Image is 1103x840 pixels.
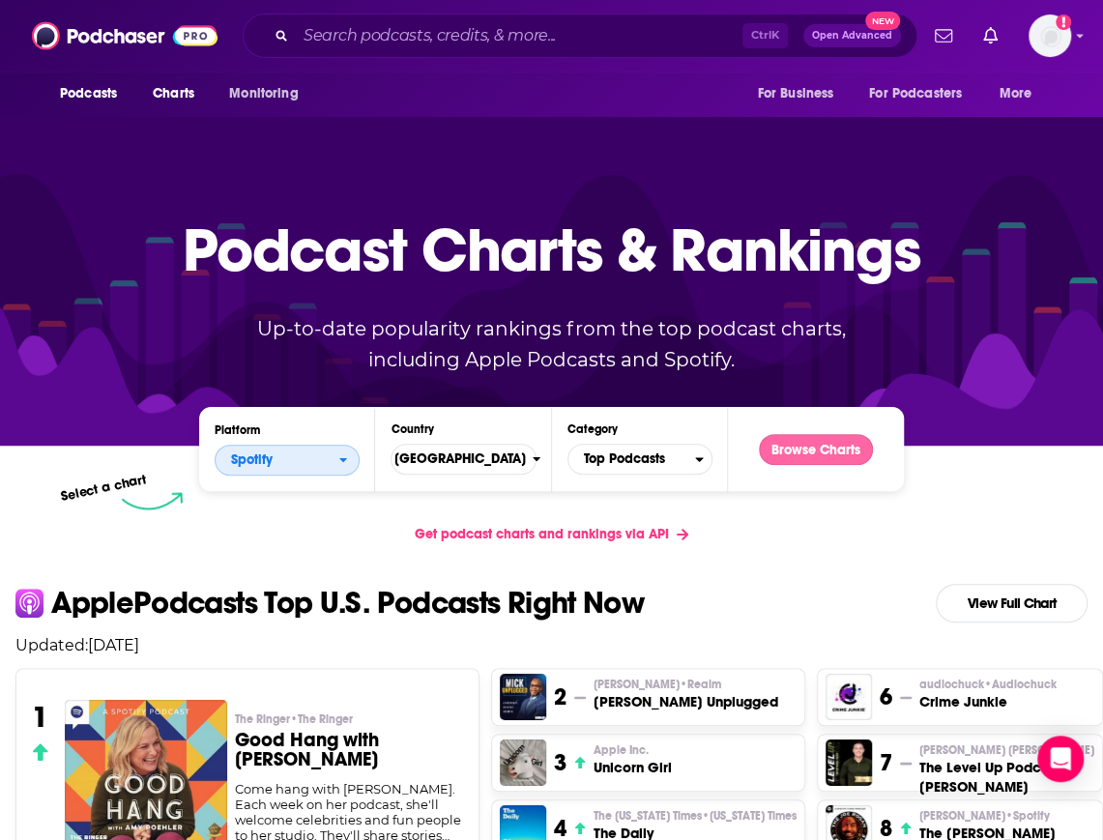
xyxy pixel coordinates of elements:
span: [PERSON_NAME] [594,677,721,692]
span: Charts [153,80,194,107]
p: Select a chart [60,471,149,505]
button: open menu [986,75,1057,112]
h3: The Level Up Podcast w/ [PERSON_NAME] [919,758,1094,797]
span: Apple Inc. [594,742,649,758]
span: • [US_STATE] Times [702,809,797,823]
div: Search podcasts, credits, & more... [243,14,917,58]
a: Get podcast charts and rankings via API [399,510,704,558]
input: Search podcasts, credits, & more... [296,20,742,51]
a: Show notifications dropdown [975,19,1005,52]
button: open menu [743,75,857,112]
h3: 6 [880,682,892,711]
p: audiochuck • Audiochuck [919,677,1057,692]
p: The New York Times • New York Times [594,808,797,824]
p: Mick Hunt • Realm [594,677,778,692]
p: Joe Rogan • Spotify [919,808,1094,824]
a: [PERSON_NAME] [PERSON_NAME]The Level Up Podcast w/ [PERSON_NAME] [919,742,1094,797]
h3: [PERSON_NAME] Unplugged [594,692,778,711]
span: Logged in as evankrask [1029,14,1071,57]
span: [PERSON_NAME] [919,808,1050,824]
img: Unicorn Girl [500,739,546,786]
img: Crime Junkie [826,674,872,720]
span: Top Podcasts [568,443,695,476]
span: • Audiochuck [984,678,1057,691]
span: • Spotify [1005,809,1050,823]
span: • The Ringer [290,712,353,726]
a: Charts [140,75,206,112]
svg: Add a profile image [1056,14,1071,30]
span: For Business [757,80,833,107]
a: [PERSON_NAME]•Realm[PERSON_NAME] Unplugged [594,677,778,711]
p: Podcast Charts & Rankings [183,187,920,312]
p: Paul Alex Espinoza [919,742,1094,758]
span: More [1000,80,1032,107]
p: Apple Podcasts Top U.S. Podcasts Right Now [51,588,644,619]
a: Show notifications dropdown [927,19,960,52]
button: open menu [216,75,323,112]
span: Get podcast charts and rankings via API [415,526,669,542]
img: apple Icon [15,589,44,617]
h3: 3 [554,748,566,777]
img: The Level Up Podcast w/ Paul Alex [826,739,872,786]
span: Open Advanced [812,31,892,41]
a: audiochuck•AudiochuckCrime Junkie [919,677,1057,711]
p: Apple Inc. [594,742,672,758]
h3: 7 [880,748,892,777]
p: Up-to-date popularity rankings from the top podcast charts, including Apple Podcasts and Spotify. [219,313,885,375]
button: open menu [215,445,360,476]
span: For Podcasters [869,80,962,107]
span: Spotify [231,453,273,467]
img: User Profile [1029,14,1071,57]
span: [GEOGRAPHIC_DATA] [379,443,533,476]
button: open menu [46,75,142,112]
span: [PERSON_NAME] [PERSON_NAME] [919,742,1094,758]
button: open menu [856,75,990,112]
h3: 2 [554,682,566,711]
button: Open AdvancedNew [803,24,901,47]
span: audiochuck [919,677,1057,692]
p: The Ringer • The Ringer [235,711,464,727]
button: Categories [567,444,712,475]
h3: Good Hang with [PERSON_NAME] [235,731,464,769]
span: Podcasts [60,80,117,107]
button: Countries [391,444,536,475]
h3: Unicorn Girl [594,758,672,777]
span: The [US_STATE] Times [594,808,797,824]
h3: 1 [32,700,48,735]
a: View Full Chart [936,584,1088,623]
span: New [865,12,900,30]
img: Podchaser - Follow, Share and Rate Podcasts [32,17,218,54]
h3: Crime Junkie [919,692,1057,711]
button: Show profile menu [1029,14,1071,57]
a: Apple Inc.Unicorn Girl [594,742,672,777]
button: Browse Charts [759,434,873,465]
span: Ctrl K [742,23,788,48]
span: Monitoring [229,80,298,107]
a: The Ringer•The RingerGood Hang with [PERSON_NAME] [235,711,464,781]
h2: Platforms [215,445,360,476]
span: • Realm [680,678,721,691]
img: Mick Unplugged [500,674,546,720]
span: The Ringer [235,711,353,727]
div: Open Intercom Messenger [1037,736,1084,782]
img: select arrow [122,492,183,510]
